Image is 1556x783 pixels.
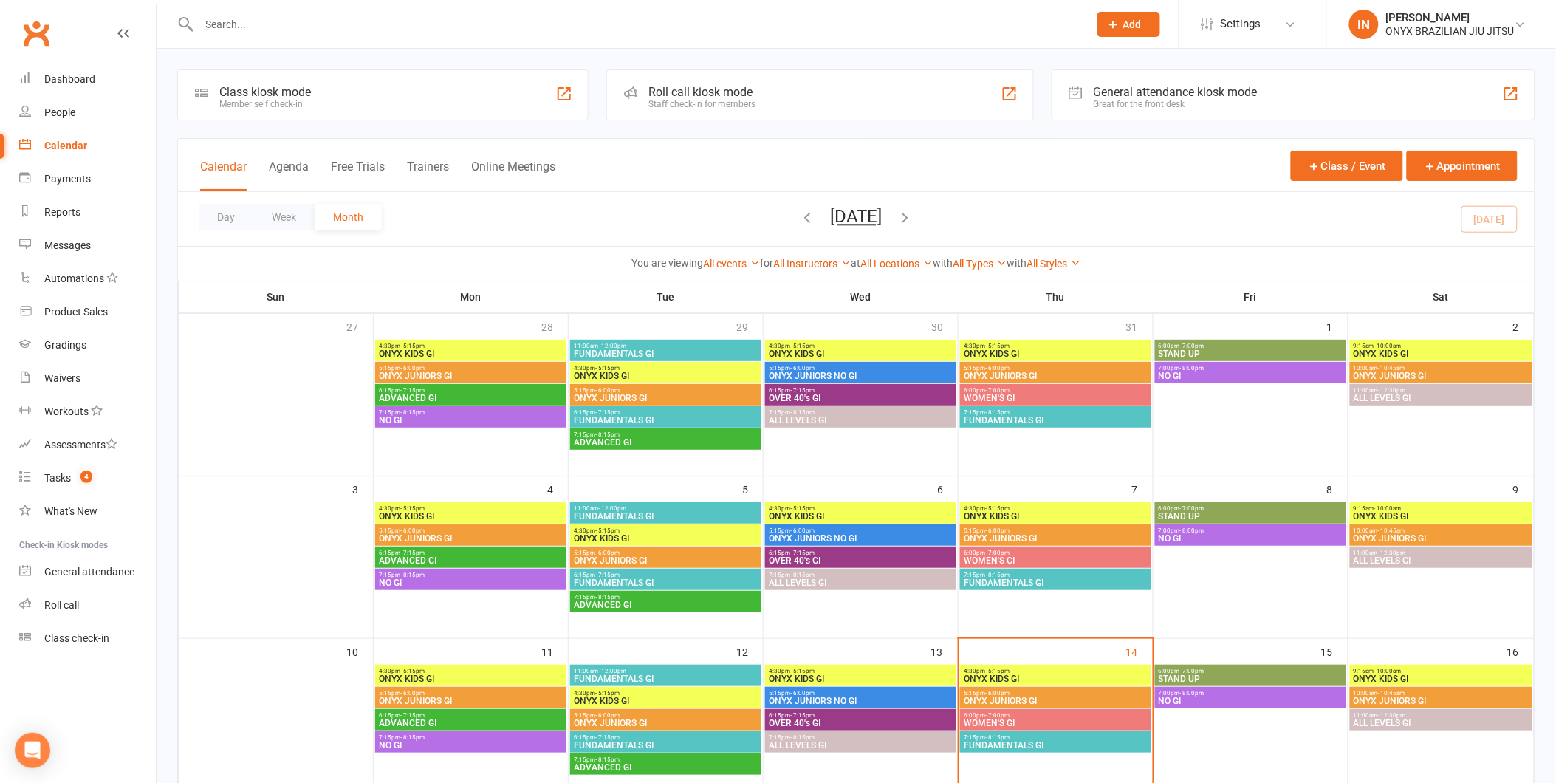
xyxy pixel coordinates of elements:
[1123,18,1142,30] span: Add
[768,365,953,372] span: 5:15pm
[573,572,758,578] span: 6:15pm
[1374,343,1402,349] span: - 10:00am
[1180,527,1204,534] span: - 8:00pm
[400,572,425,578] span: - 8:15pm
[768,343,953,349] span: 4:30pm
[768,505,953,512] span: 4:30pm
[595,756,620,763] span: - 8:15pm
[1353,668,1529,674] span: 9:15am
[985,712,1010,719] span: - 7:00pm
[19,329,156,362] a: Gradings
[790,365,815,372] span: - 6:00pm
[378,668,563,674] span: 4:30pm
[1327,476,1348,501] div: 8
[573,763,758,772] span: ADVANCED GI
[963,372,1148,380] span: ONYX JUNIORS GI
[1407,151,1518,181] button: Appointment
[768,697,953,705] span: ONYX JUNIORS NO GI
[253,204,315,230] button: Week
[573,416,758,425] span: FUNDAMENTALS GI
[573,697,758,705] span: ONYX KIDS GI
[44,239,91,251] div: Messages
[648,85,755,99] div: Roll call kiosk mode
[346,639,373,663] div: 10
[768,550,953,556] span: 6:15pm
[1378,527,1405,534] span: - 10:45am
[378,697,563,705] span: ONYX JUNIORS GI
[768,387,953,394] span: 6:15pm
[573,505,758,512] span: 11:00am
[352,476,373,501] div: 3
[1094,99,1258,109] div: Great for the front desk
[985,409,1010,416] span: - 8:15pm
[985,365,1010,372] span: - 6:00pm
[378,527,563,534] span: 5:15pm
[471,160,555,191] button: Online Meetings
[1180,343,1204,349] span: - 7:00pm
[963,512,1148,521] span: ONYX KIDS GI
[937,476,958,501] div: 6
[378,372,563,380] span: ONYX JUNIORS GI
[595,712,620,719] span: - 6:00pm
[985,734,1010,741] span: - 8:15pm
[790,668,815,674] span: - 5:15pm
[595,690,620,697] span: - 5:15pm
[768,719,953,728] span: OVER 40's GI
[742,476,763,501] div: 5
[1353,343,1529,349] span: 9:15am
[573,712,758,719] span: 5:15pm
[573,756,758,763] span: 7:15pm
[573,387,758,394] span: 5:15pm
[768,394,953,403] span: OVER 40's GI
[541,314,568,338] div: 28
[1158,365,1343,372] span: 7:00pm
[598,668,626,674] span: - 12:00pm
[573,594,758,601] span: 7:15pm
[963,578,1148,587] span: FUNDAMENTALS GI
[768,416,953,425] span: ALL LEVELS GI
[768,690,953,697] span: 5:15pm
[44,106,75,118] div: People
[1180,505,1204,512] span: - 7:00pm
[44,173,91,185] div: Payments
[573,556,758,565] span: ONYX JUNIORS GI
[761,257,774,269] strong: for
[44,632,109,644] div: Class check-in
[963,409,1148,416] span: 7:15pm
[315,204,382,230] button: Month
[598,505,626,512] span: - 12:00pm
[768,409,953,416] span: 7:15pm
[400,343,425,349] span: - 5:15pm
[1353,690,1529,697] span: 10:00am
[768,734,953,741] span: 7:15pm
[1353,712,1529,719] span: 11:00am
[19,462,156,495] a: Tasks 4
[963,572,1148,578] span: 7:15pm
[573,431,758,438] span: 7:15pm
[963,387,1148,394] span: 6:00pm
[19,63,156,96] a: Dashboard
[44,472,71,484] div: Tasks
[1180,365,1204,372] span: - 8:00pm
[1221,7,1261,41] span: Settings
[1353,550,1529,556] span: 11:00am
[1353,527,1529,534] span: 10:00am
[1353,365,1529,372] span: 10:00am
[1378,690,1405,697] span: - 10:45am
[595,527,620,534] span: - 5:15pm
[933,257,953,269] strong: with
[851,257,861,269] strong: at
[774,258,851,270] a: All Instructors
[19,495,156,528] a: What's New
[378,512,563,521] span: ONYX KIDS GI
[1291,151,1403,181] button: Class / Event
[790,527,815,534] span: - 6:00pm
[1126,639,1153,663] div: 14
[963,365,1148,372] span: 5:15pm
[595,387,620,394] span: - 6:00pm
[44,566,134,578] div: General attendance
[963,712,1148,719] span: 6:00pm
[768,741,953,750] span: ALL LEVELS GI
[1374,505,1402,512] span: - 10:00am
[219,99,311,109] div: Member self check-in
